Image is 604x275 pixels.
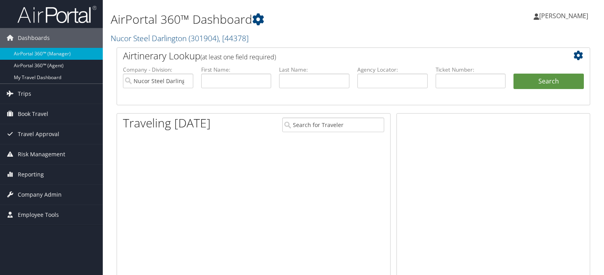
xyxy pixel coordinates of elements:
[111,11,434,28] h1: AirPortal 360™ Dashboard
[123,115,211,131] h1: Traveling [DATE]
[18,104,48,124] span: Book Travel
[123,66,193,74] label: Company - Division:
[539,11,588,20] span: [PERSON_NAME]
[219,33,249,44] span: , [ 44378 ]
[18,185,62,205] span: Company Admin
[201,66,272,74] label: First Name:
[279,66,349,74] label: Last Name:
[111,33,249,44] a: Nucor Steel Darlington
[357,66,428,74] label: Agency Locator:
[18,205,59,225] span: Employee Tools
[436,66,506,74] label: Ticket Number:
[17,5,96,24] img: airportal-logo.png
[18,28,50,48] span: Dashboards
[282,118,384,132] input: Search for Traveler
[18,144,65,164] span: Risk Management
[200,53,276,61] span: (at least one field required)
[18,124,59,144] span: Travel Approval
[534,4,596,28] a: [PERSON_NAME]
[189,33,219,44] span: ( 301904 )
[18,84,31,104] span: Trips
[513,74,584,89] button: Search
[123,49,544,63] h2: Airtinerary Lookup
[18,165,44,184] span: Reporting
